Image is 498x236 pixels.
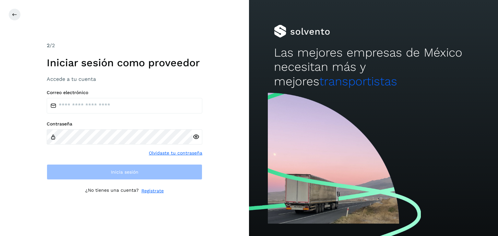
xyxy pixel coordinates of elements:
a: Regístrate [141,188,164,194]
h3: Accede a tu cuenta [47,76,202,82]
a: Olvidaste tu contraseña [149,150,202,156]
div: /2 [47,42,202,49]
label: Contraseña [47,121,202,127]
span: Inicia sesión [111,170,138,174]
label: Correo electrónico [47,90,202,95]
button: Inicia sesión [47,164,202,180]
p: ¿No tienes una cuenta? [85,188,139,194]
span: transportistas [319,74,397,88]
h2: Las mejores empresas de México necesitan más y mejores [274,46,473,89]
span: 2 [47,42,50,48]
h1: Iniciar sesión como proveedor [47,57,202,69]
